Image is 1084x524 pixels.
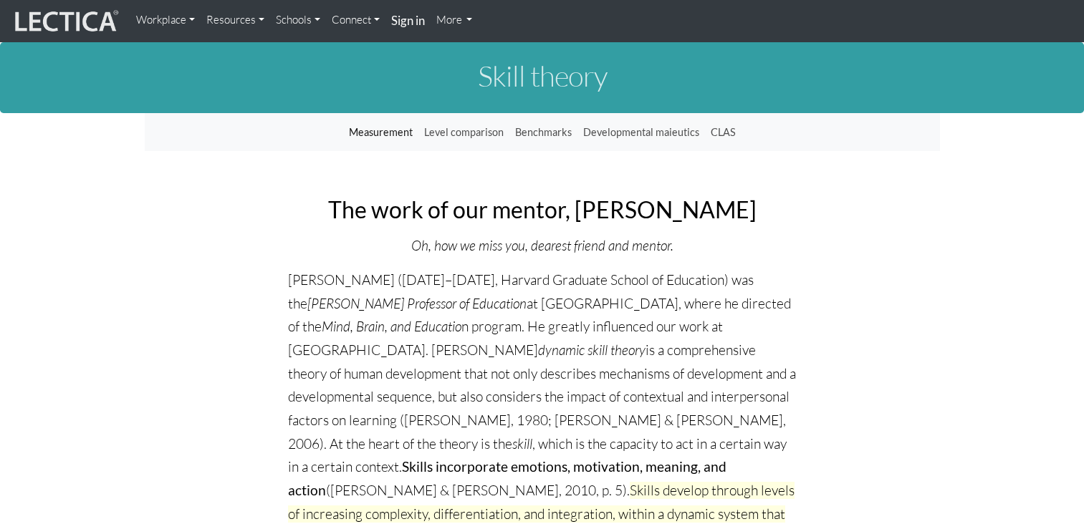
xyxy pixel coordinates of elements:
[145,60,940,92] h1: Skill theory
[343,119,418,146] a: Measurement
[11,8,119,35] img: lecticalive
[307,295,527,312] i: [PERSON_NAME] Professor of Education
[391,13,425,28] strong: Sign in
[411,237,673,254] i: Oh, how we miss you, dearest friend and mentor.
[431,6,479,34] a: More
[538,341,646,359] i: dynamic skill theory
[512,435,532,452] i: skill
[270,6,326,34] a: Schools
[705,119,742,146] a: CLAS
[201,6,270,34] a: Resources
[577,119,705,146] a: Developmental maieutics
[130,6,201,34] a: Workplace
[288,197,797,222] h2: The work of our mentor, [PERSON_NAME]
[418,119,509,146] a: Level comparison
[385,6,431,37] a: Sign in
[326,6,385,34] a: Connect
[509,119,577,146] a: Benchmarks
[322,318,461,335] i: Mind, Brain, and Educatio
[288,458,726,498] strong: Skills incorporate emotions, motivation, meaning, and action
